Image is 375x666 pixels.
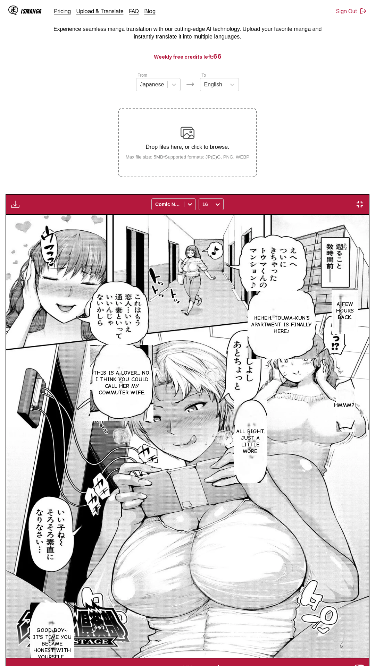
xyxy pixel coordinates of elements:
[120,154,255,160] small: Max file size: 5MB • Supported formats: JP(E)G, PNG, WEBP
[201,73,206,78] label: To
[54,8,71,15] a: Pricing
[6,215,369,658] img: Manga Panel
[336,8,367,15] button: Sign Out
[248,314,315,336] p: Heheh, Touma-kun's apartment is finally here♪
[129,8,139,15] a: FAQ
[186,80,194,88] img: Languages icon
[11,200,19,208] img: Download translated images
[333,401,357,410] p: Hmmm?!
[120,144,255,150] p: Drop files here, or click to browse.
[8,6,54,17] a: IsManga LogoIsManga
[213,53,222,60] span: 66
[144,8,156,15] a: Blog
[49,25,326,41] p: Experience seamless manga translation with our cutting-edge AI technology. Upload your favorite m...
[21,8,42,15] div: IsManga
[137,73,147,78] label: From
[356,200,364,208] img: Exit fullscreen
[234,427,267,456] p: All right, just a little more.
[17,52,358,61] h3: Weekly free credits left:
[8,6,18,15] img: IsManga Logo
[30,626,74,662] p: Good boy~ It's time you became honest with yourself...
[360,8,367,15] img: Sign out
[90,368,153,398] p: This is a lover... No, I think you could call her my commuter wife.
[76,8,124,15] a: Upload & Translate
[332,300,358,323] p: A few hours back.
